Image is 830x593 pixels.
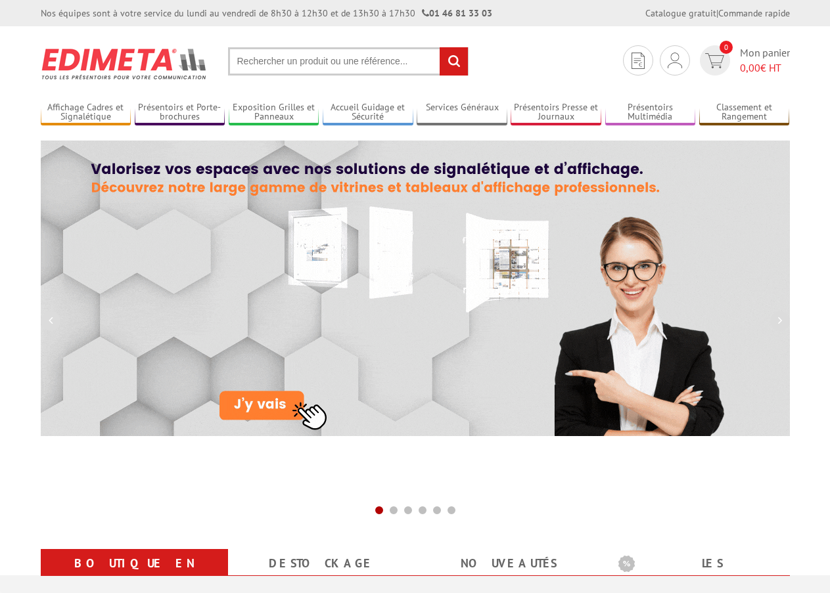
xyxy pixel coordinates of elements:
[229,102,319,123] a: Exposition Grilles et Panneaux
[740,45,790,76] span: Mon panier
[645,7,790,20] div: |
[41,102,131,123] a: Affichage Cadres et Signalétique
[422,7,492,19] strong: 01 46 81 33 03
[135,102,225,123] a: Présentoirs et Porte-brochures
[41,7,492,20] div: Nos équipes sont à votre service du lundi au vendredi de 8h30 à 12h30 et de 13h30 à 17h30
[632,53,645,69] img: devis rapide
[699,102,790,123] a: Classement et Rangement
[705,53,724,68] img: devis rapide
[511,102,601,123] a: Présentoirs Presse et Journaux
[323,102,413,123] a: Accueil Guidage et Sécurité
[41,39,208,88] img: Présentoir, panneau, stand - Edimeta - PLV, affichage, mobilier bureau, entreprise
[440,47,468,76] input: rechercher
[618,552,783,578] b: Les promotions
[417,102,507,123] a: Services Généraux
[645,7,716,19] a: Catalogue gratuit
[668,53,682,68] img: devis rapide
[228,47,469,76] input: Rechercher un produit ou une référence...
[244,552,400,575] a: Destockage
[720,41,733,54] span: 0
[740,61,760,74] span: 0,00
[718,7,790,19] a: Commande rapide
[605,102,696,123] a: Présentoirs Multimédia
[740,60,790,76] span: € HT
[431,552,587,575] a: nouveautés
[697,45,790,76] a: devis rapide 0 Mon panier 0,00€ HT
